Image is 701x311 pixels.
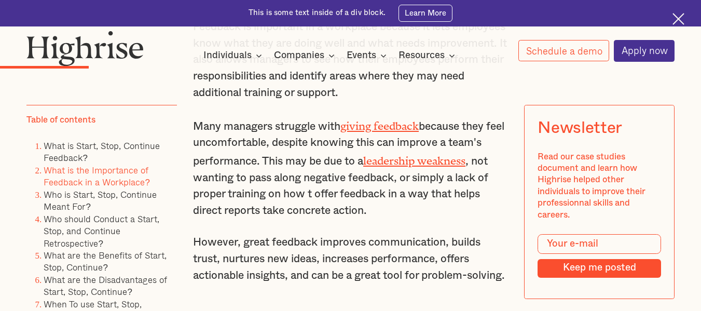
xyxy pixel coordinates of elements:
[249,8,386,18] div: This is some text inside of a div block.
[398,49,458,62] div: Resources
[193,116,508,219] p: Many managers struggle with because they feel uncomfortable, despite knowing this can improve a t...
[44,273,167,299] a: What are the Disadvantages of Start, Stop, Continue?
[26,115,95,126] div: Table of contents
[538,151,661,221] div: Read our case studies document and learn how Highrise helped other individuals to improve their p...
[398,49,445,62] div: Resources
[518,40,610,61] a: Schedule a demo
[398,5,452,22] a: Learn More
[340,120,419,127] a: giving feedback
[44,139,160,165] a: What is Start, Stop, Continue Feedback?
[44,248,167,274] a: What are the Benefits of Start, Stop, Continue?
[538,119,622,138] div: Newsletter
[44,187,157,213] a: Who is Start, Stop, Continue Meant For?
[347,49,390,62] div: Events
[538,234,661,278] form: Modal Form
[203,49,252,62] div: Individuals
[26,31,144,66] img: Highrise logo
[363,155,465,161] a: leadership weakness
[274,49,338,62] div: Companies
[538,234,661,254] input: Your e-mail
[672,13,684,25] img: Cross icon
[614,40,675,62] a: Apply now
[44,163,149,189] a: What is the Importance of Feedback in a Workplace?
[193,234,508,283] p: However, great feedback improves communication, builds trust, nurtures new ideas, increases perfo...
[347,49,376,62] div: Events
[274,49,324,62] div: Companies
[44,212,159,250] a: Who should Conduct a Start, Stop, and Continue Retrospective?
[538,260,661,278] input: Keep me posted
[203,49,265,62] div: Individuals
